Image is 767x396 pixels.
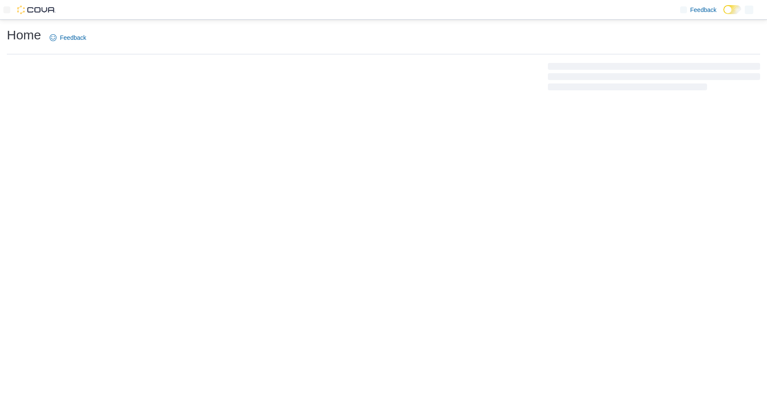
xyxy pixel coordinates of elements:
a: Feedback [677,1,720,18]
span: Feedback [690,6,716,14]
span: Feedback [60,33,86,42]
span: Loading [548,65,760,92]
a: Feedback [46,29,89,46]
img: Cova [17,6,56,14]
h1: Home [7,27,41,44]
input: Dark Mode [723,5,741,14]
